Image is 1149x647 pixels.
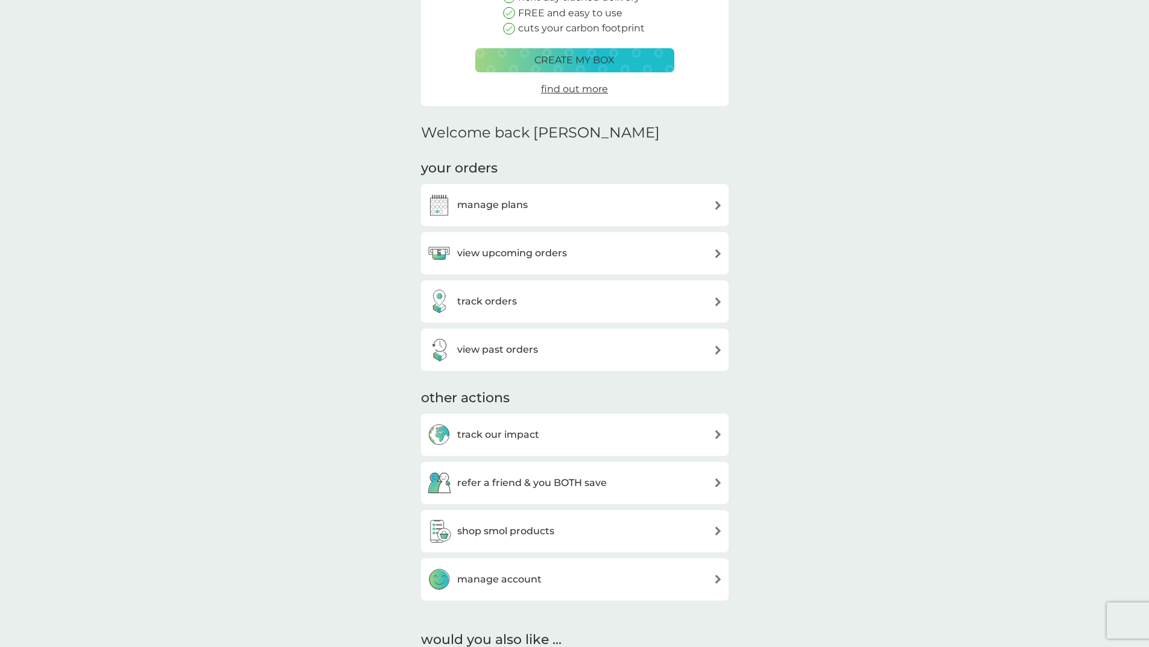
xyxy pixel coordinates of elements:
img: arrow right [714,297,723,306]
h3: track orders [457,294,517,309]
span: find out more [541,83,608,95]
button: create my box [475,48,674,72]
img: arrow right [714,201,723,210]
h3: your orders [421,159,498,178]
h3: track our impact [457,427,539,443]
img: arrow right [714,249,723,258]
h3: manage account [457,572,542,587]
h2: Welcome back [PERSON_NAME] [421,124,660,142]
h3: view past orders [457,342,538,358]
img: arrow right [714,430,723,439]
h3: manage plans [457,197,528,213]
a: find out more [541,81,608,97]
h3: other actions [421,389,510,408]
p: create my box [534,52,615,68]
p: cuts your carbon footprint [518,21,645,36]
img: arrow right [714,346,723,355]
img: arrow right [714,478,723,487]
h3: view upcoming orders [457,245,567,261]
h3: refer a friend & you BOTH save [457,475,607,491]
h3: shop smol products [457,523,554,539]
img: arrow right [714,575,723,584]
p: FREE and easy to use [518,5,622,21]
img: arrow right [714,526,723,535]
